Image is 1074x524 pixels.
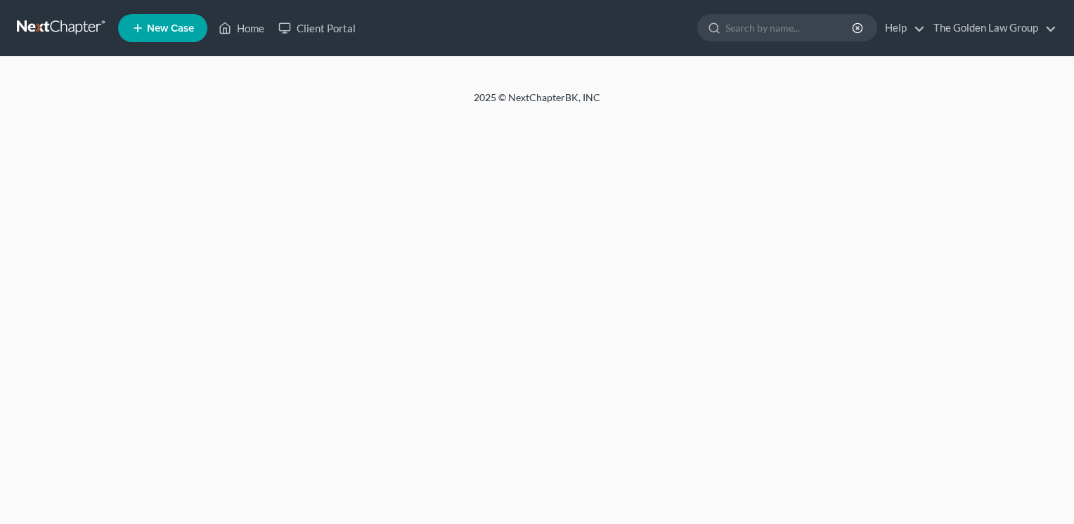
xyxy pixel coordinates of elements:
a: The Golden Law Group [926,15,1056,41]
span: New Case [147,23,194,34]
a: Help [878,15,925,41]
div: 2025 © NextChapterBK, INC [136,91,938,116]
input: Search by name... [725,15,854,41]
a: Client Portal [271,15,363,41]
a: Home [212,15,271,41]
